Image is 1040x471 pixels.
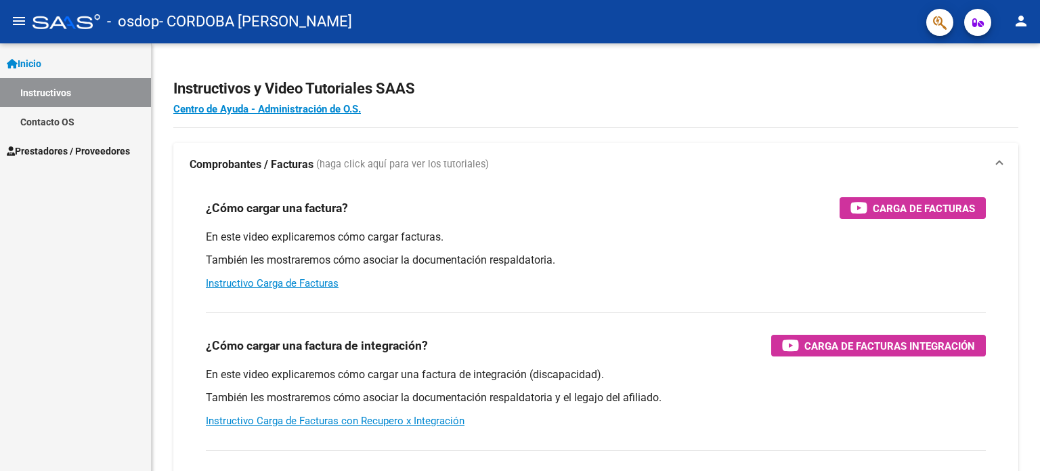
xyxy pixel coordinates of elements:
h2: Instructivos y Video Tutoriales SAAS [173,76,1018,102]
mat-expansion-panel-header: Comprobantes / Facturas (haga click aquí para ver los tutoriales) [173,143,1018,186]
strong: Comprobantes / Facturas [190,157,313,172]
a: Centro de Ayuda - Administración de O.S. [173,103,361,115]
h3: ¿Cómo cargar una factura? [206,199,348,218]
span: Carga de Facturas [873,200,975,217]
button: Carga de Facturas [840,197,986,219]
span: - osdop [107,7,159,37]
span: Inicio [7,56,41,71]
h3: ¿Cómo cargar una factura de integración? [206,336,428,355]
p: También les mostraremos cómo asociar la documentación respaldatoria y el legajo del afiliado. [206,390,986,405]
button: Carga de Facturas Integración [771,335,986,356]
iframe: Intercom live chat [994,425,1026,457]
a: Instructivo Carga de Facturas con Recupero x Integración [206,415,464,427]
span: - CORDOBA [PERSON_NAME] [159,7,352,37]
p: También les mostraremos cómo asociar la documentación respaldatoria. [206,253,986,268]
p: En este video explicaremos cómo cargar una factura de integración (discapacidad). [206,367,986,382]
span: Prestadores / Proveedores [7,144,130,159]
mat-icon: person [1013,13,1029,29]
p: En este video explicaremos cómo cargar facturas. [206,230,986,245]
span: (haga click aquí para ver los tutoriales) [316,157,489,172]
a: Instructivo Carga de Facturas [206,277,339,289]
span: Carga de Facturas Integración [804,337,975,354]
mat-icon: menu [11,13,27,29]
